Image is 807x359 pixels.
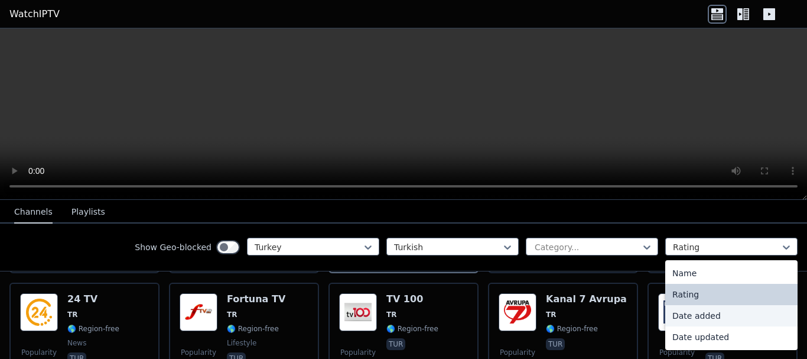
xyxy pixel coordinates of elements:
p: tur [546,338,565,350]
div: Date updated [665,326,798,348]
span: 🌎 Region-free [546,324,598,334]
img: 24 TV [20,293,58,331]
h6: Fortuna TV [227,293,285,305]
h6: 24 TV [67,293,119,305]
img: Fortuna TV [180,293,217,331]
span: Popularity [340,348,376,357]
span: Popularity [21,348,57,357]
div: Rating [665,284,798,305]
span: 🌎 Region-free [227,324,279,334]
a: WatchIPTV [9,7,60,21]
span: 🌎 Region-free [67,324,119,334]
p: tur [386,338,405,350]
span: TR [546,310,556,319]
span: TR [386,310,396,319]
img: Bloomberg HT [658,293,696,331]
div: Name [665,263,798,284]
div: Date added [665,305,798,326]
span: TR [227,310,237,319]
span: news [67,338,86,348]
span: lifestyle [227,338,256,348]
span: Popularity [659,348,695,357]
span: 🌎 Region-free [386,324,438,334]
img: TV 100 [339,293,377,331]
span: TR [67,310,77,319]
h6: TV 100 [386,293,438,305]
img: Kanal 7 Avrupa [499,293,536,331]
label: Show Geo-blocked [135,241,211,253]
span: Popularity [181,348,216,357]
span: Popularity [500,348,535,357]
button: Playlists [71,201,105,224]
h6: Kanal 7 Avrupa [546,293,627,305]
button: Channels [14,201,53,224]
